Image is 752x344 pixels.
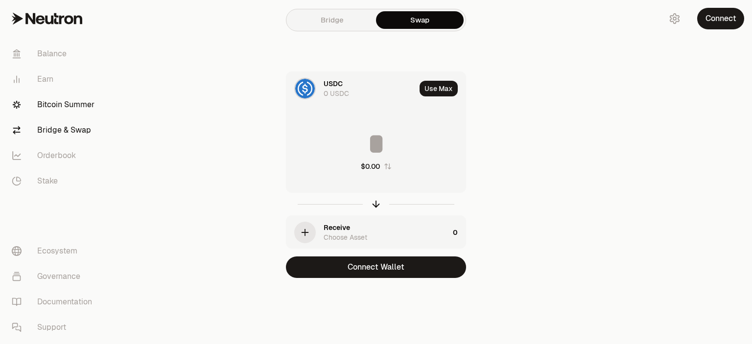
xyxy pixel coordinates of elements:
a: Governance [4,264,106,289]
div: ReceiveChoose Asset [286,216,449,249]
a: Bridge & Swap [4,117,106,143]
div: 0 USDC [324,89,349,98]
div: Receive [324,223,350,232]
div: USDC LogoUSDC0 USDC [286,72,416,105]
a: Orderbook [4,143,106,168]
a: Bitcoin Summer [4,92,106,117]
button: Connect [697,8,744,29]
button: Connect Wallet [286,256,466,278]
button: $0.00 [361,161,392,171]
a: Documentation [4,289,106,315]
a: Earn [4,67,106,92]
div: 0 [453,216,466,249]
a: Balance [4,41,106,67]
button: ReceiveChoose Asset0 [286,216,466,249]
button: Use Max [420,81,458,96]
a: Support [4,315,106,340]
div: Choose Asset [324,232,367,242]
div: $0.00 [361,161,380,171]
a: Ecosystem [4,238,106,264]
a: Stake [4,168,106,194]
img: USDC Logo [295,79,315,98]
a: Swap [376,11,464,29]
div: USDC [324,79,343,89]
a: Bridge [288,11,376,29]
